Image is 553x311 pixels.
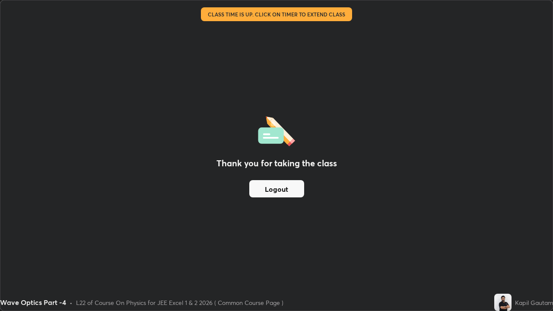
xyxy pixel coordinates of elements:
div: L22 of Course On Physics for JEE Excel 1 & 2 2026 ( Common Course Page ) [76,298,283,307]
div: Kapil Gautam [515,298,553,307]
button: Logout [249,180,304,197]
h2: Thank you for taking the class [216,157,337,170]
img: 00bbc326558d46f9aaf65f1f5dcb6be8.jpg [494,294,512,311]
div: • [70,298,73,307]
img: offlineFeedback.1438e8b3.svg [258,114,295,146]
